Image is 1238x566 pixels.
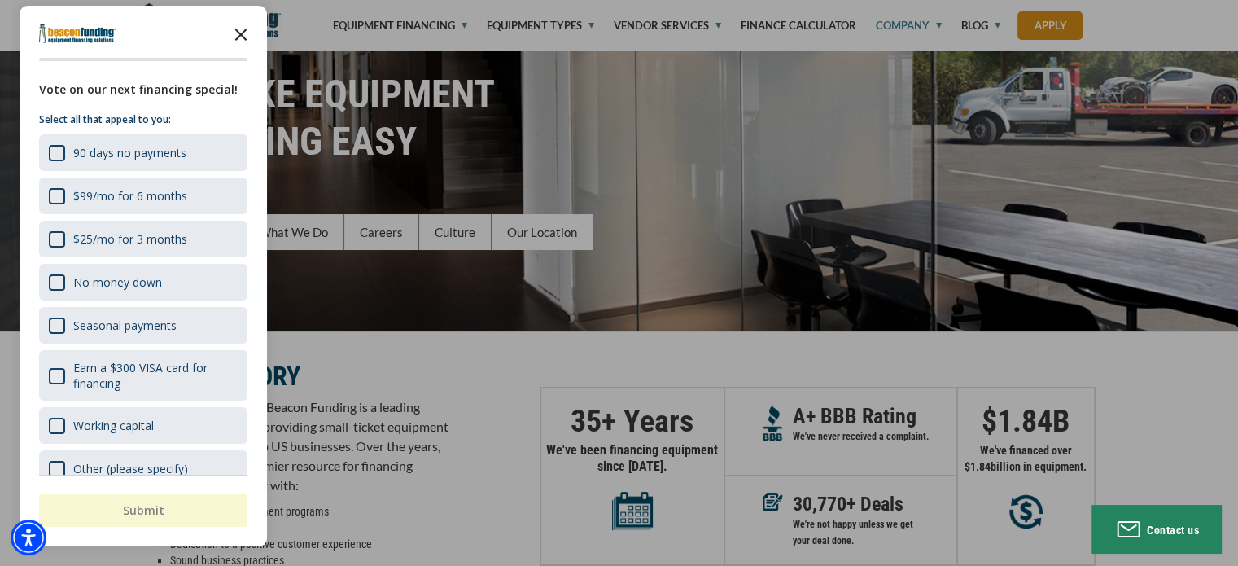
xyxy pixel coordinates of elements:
div: Seasonal payments [73,318,177,333]
p: Select all that appeal to you: [39,112,247,128]
span: Contact us [1147,524,1199,537]
div: Accessibility Menu [11,520,46,555]
div: Earn a $300 VISA card for financing [73,360,238,391]
div: $99/mo for 6 months [39,178,247,214]
div: No money down [73,274,162,290]
div: $25/mo for 3 months [39,221,247,257]
div: Seasonal payments [39,307,247,344]
div: Working capital [39,407,247,444]
div: $25/mo for 3 months [73,231,187,247]
div: Other (please specify) [39,450,247,487]
div: Other (please specify) [73,461,188,476]
div: 90 days no payments [73,145,186,160]
button: Close the survey [225,17,257,50]
div: $99/mo for 6 months [73,188,187,204]
div: 90 days no payments [39,134,247,171]
button: Submit [39,494,247,527]
div: Earn a $300 VISA card for financing [39,350,247,401]
div: Survey [20,6,267,546]
div: No money down [39,264,247,301]
div: Vote on our next financing special! [39,81,247,99]
div: Working capital [73,418,154,433]
img: Company logo [39,24,116,43]
button: Contact us [1091,505,1222,554]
